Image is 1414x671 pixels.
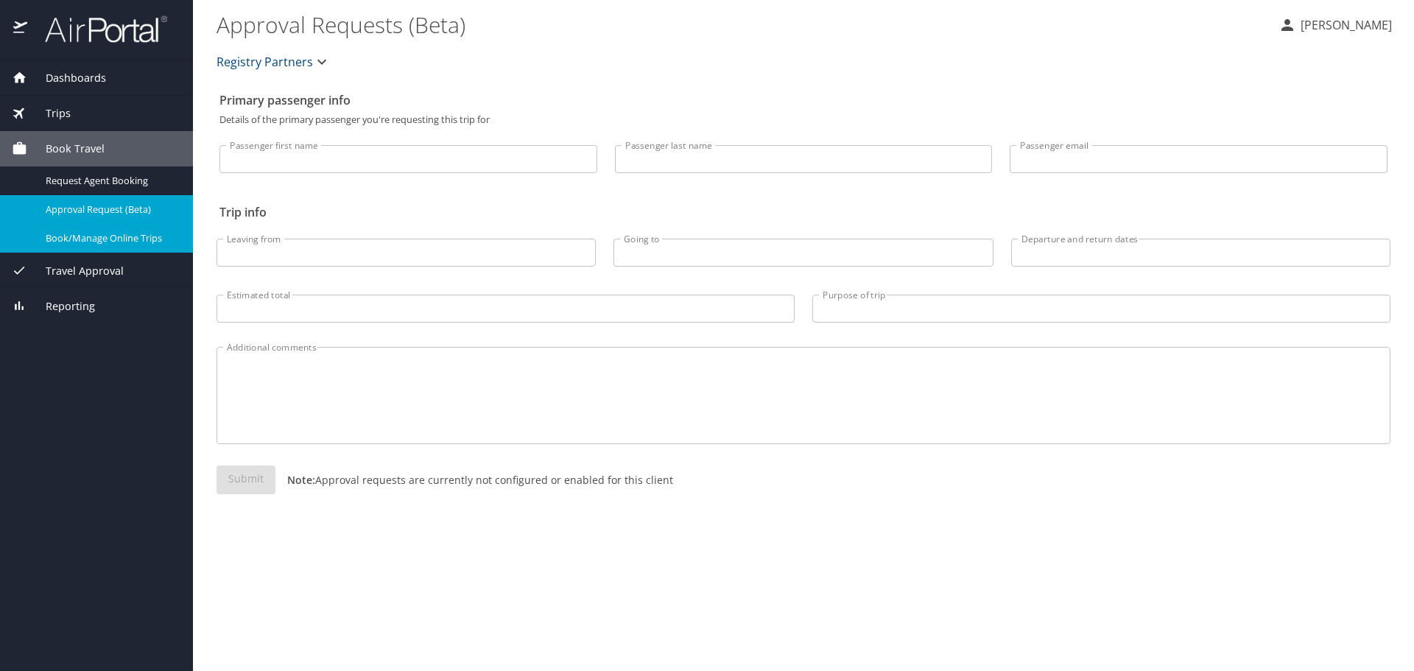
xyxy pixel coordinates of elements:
[275,472,673,488] p: Approval requests are currently not configured or enabled for this client
[27,105,71,122] span: Trips
[46,203,175,217] span: Approval Request (Beta)
[13,15,29,43] img: icon-airportal.png
[29,15,167,43] img: airportal-logo.png
[219,115,1387,124] p: Details of the primary passenger you're requesting this trip for
[1296,16,1392,34] p: [PERSON_NAME]
[287,473,315,487] strong: Note:
[46,231,175,245] span: Book/Manage Online Trips
[211,47,337,77] button: Registry Partners
[27,70,106,86] span: Dashboards
[217,52,313,72] span: Registry Partners
[46,174,175,188] span: Request Agent Booking
[27,298,95,315] span: Reporting
[217,1,1267,47] h1: Approval Requests (Beta)
[219,88,1387,112] h2: Primary passenger info
[1273,12,1398,38] button: [PERSON_NAME]
[219,200,1387,224] h2: Trip info
[27,141,105,157] span: Book Travel
[27,263,124,279] span: Travel Approval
